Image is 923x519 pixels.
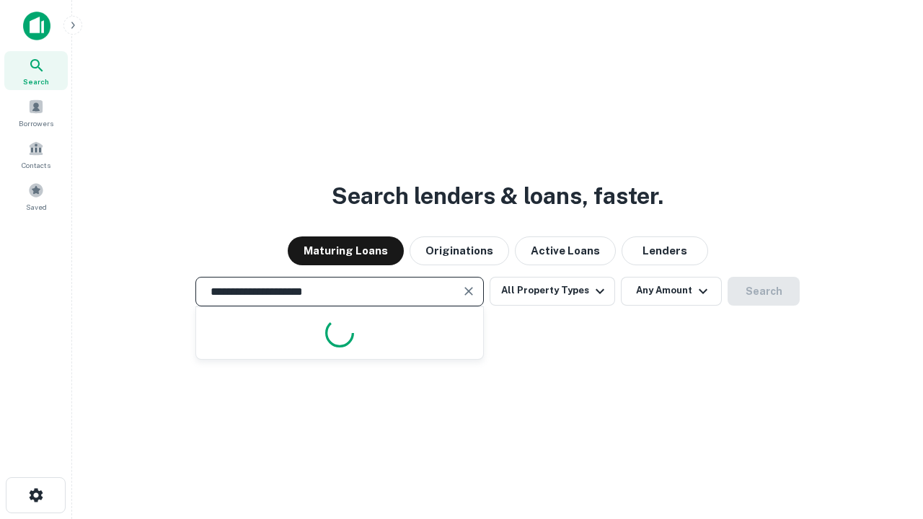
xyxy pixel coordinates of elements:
[332,179,663,213] h3: Search lenders & loans, faster.
[288,236,404,265] button: Maturing Loans
[4,93,68,132] a: Borrowers
[410,236,509,265] button: Originations
[515,236,616,265] button: Active Loans
[26,201,47,213] span: Saved
[22,159,50,171] span: Contacts
[4,51,68,90] a: Search
[4,177,68,216] a: Saved
[459,281,479,301] button: Clear
[19,117,53,129] span: Borrowers
[851,404,923,473] iframe: Chat Widget
[621,277,722,306] button: Any Amount
[490,277,615,306] button: All Property Types
[4,135,68,174] a: Contacts
[23,12,50,40] img: capitalize-icon.png
[23,76,49,87] span: Search
[622,236,708,265] button: Lenders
